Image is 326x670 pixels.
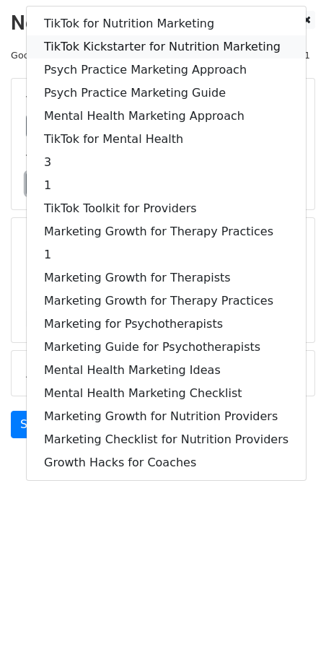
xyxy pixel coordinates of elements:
a: TikTok Toolkit for Providers [27,197,306,220]
a: Marketing Growth for Therapy Practices [27,290,306,313]
a: Marketing Growth for Nutrition Providers [27,405,306,428]
a: Send [11,411,58,438]
a: Marketing Checklist for Nutrition Providers [27,428,306,451]
a: Marketing Growth for Therapists [27,266,306,290]
small: Google Sheet: [11,50,207,61]
a: Mental Health Marketing Ideas [27,359,306,382]
a: Psych Practice Marketing Guide [27,82,306,105]
a: TikTok for Nutrition Marketing [27,12,306,35]
a: 3 [27,151,306,174]
a: Growth Hacks for Coaches [27,451,306,474]
iframe: Chat Widget [254,601,326,670]
a: Marketing Guide for Psychotherapists [27,336,306,359]
a: Marketing for Psychotherapists [27,313,306,336]
a: TikTok for Mental Health [27,128,306,151]
a: Psych Practice Marketing Approach [27,58,306,82]
h2: New Campaign [11,11,315,35]
a: TikTok Kickstarter for Nutrition Marketing [27,35,306,58]
a: Marketing Growth for Therapy Practices [27,220,306,243]
a: 1 [27,174,306,197]
a: 1 [27,243,306,266]
a: Mental Health Marketing Approach [27,105,306,128]
a: Mental Health Marketing Checklist [27,382,306,405]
